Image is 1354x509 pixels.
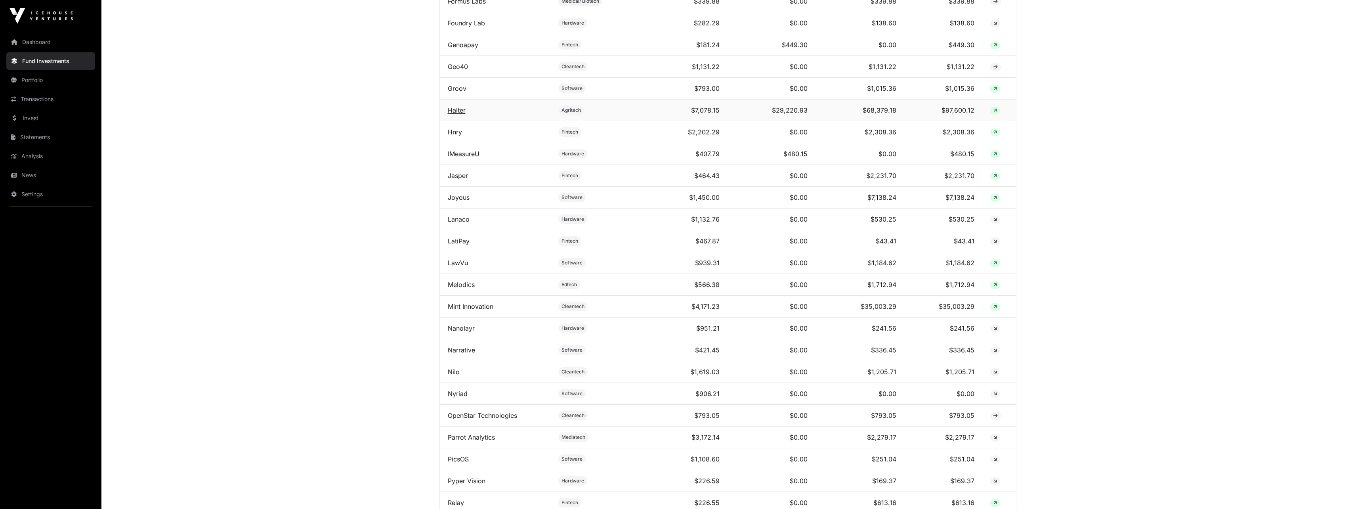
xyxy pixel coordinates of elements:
td: $1,108.60 [634,448,728,470]
td: $0.00 [728,121,815,143]
span: Hardware [561,151,584,157]
td: $2,279.17 [815,427,904,448]
span: Software [561,85,582,92]
span: Software [561,194,582,201]
td: $1,205.71 [815,361,904,383]
td: $530.25 [904,209,982,230]
td: $449.30 [728,34,815,56]
td: $2,202.29 [634,121,728,143]
td: $181.24 [634,34,728,56]
td: $0.00 [728,448,815,470]
span: Hardware [561,325,584,331]
td: $138.60 [904,12,982,34]
a: Portfolio [6,71,95,89]
td: $169.37 [815,470,904,492]
span: Fintech [561,129,578,135]
a: OpenStar Technologies [448,411,517,419]
td: $1,184.62 [904,252,982,274]
td: $7,078.15 [634,100,728,121]
span: Hardware [561,20,584,26]
td: $251.04 [904,448,982,470]
td: $0.00 [728,339,815,361]
a: Analysis [6,147,95,165]
td: $97,600.12 [904,100,982,121]
a: Halter [448,106,466,114]
span: Fintech [561,172,578,179]
a: Invest [6,109,95,127]
td: $0.00 [728,405,815,427]
td: $0.00 [728,383,815,405]
td: $336.45 [904,339,982,361]
span: Software [561,260,582,266]
td: $1,450.00 [634,187,728,209]
td: $1,205.71 [904,361,982,383]
span: Software [561,347,582,353]
span: Fintech [561,499,578,506]
td: $169.37 [904,470,982,492]
span: Fintech [561,42,578,48]
a: Lanaco [448,215,470,223]
td: $0.00 [904,383,982,405]
td: $0.00 [728,274,815,296]
a: Joyous [448,193,470,201]
td: $1,712.94 [815,274,904,296]
td: $43.41 [815,230,904,252]
td: $241.56 [815,318,904,339]
td: $530.25 [815,209,904,230]
a: Narrative [448,346,475,354]
td: $0.00 [815,143,904,165]
span: Cleantech [561,303,584,310]
span: Hardware [561,478,584,484]
a: Foundry Lab [448,19,485,27]
td: $4,171.23 [634,296,728,318]
td: $0.00 [728,361,815,383]
td: $793.05 [634,405,728,427]
a: Nyriad [448,390,468,398]
td: $241.56 [904,318,982,339]
a: Hnry [448,128,462,136]
td: $2,231.70 [904,165,982,187]
td: $1,131.22 [904,56,982,78]
a: Transactions [6,90,95,108]
td: $0.00 [815,34,904,56]
td: $2,308.36 [904,121,982,143]
td: $1,131.22 [815,56,904,78]
td: $35,003.29 [815,296,904,318]
td: $336.45 [815,339,904,361]
a: PicsOS [448,455,469,463]
td: $793.05 [904,405,982,427]
td: $480.15 [728,143,815,165]
a: Jasper [448,172,468,180]
a: Mint Innovation [448,302,493,310]
td: $0.00 [728,56,815,78]
a: Relay [448,499,464,507]
td: $35,003.29 [904,296,982,318]
a: LawVu [448,259,468,267]
a: Pyper Vision [448,477,485,485]
span: Cleantech [561,369,584,375]
img: Icehouse Ventures Logo [10,8,73,24]
td: $464.43 [634,165,728,187]
td: $939.31 [634,252,728,274]
td: $7,138.24 [904,187,982,209]
td: $0.00 [815,383,904,405]
td: $0.00 [728,470,815,492]
a: Groov [448,84,466,92]
span: Software [561,390,582,397]
td: $0.00 [728,318,815,339]
a: Parrot Analytics [448,433,495,441]
td: $467.87 [634,230,728,252]
a: Nanolayr [448,324,475,332]
span: Mediatech [561,434,585,440]
td: $449.30 [904,34,982,56]
a: Nilo [448,368,460,376]
td: $2,308.36 [815,121,904,143]
iframe: Chat Widget [1314,471,1354,509]
td: $0.00 [728,78,815,100]
td: $1,132.76 [634,209,728,230]
td: $2,279.17 [904,427,982,448]
a: Genoapay [448,41,478,49]
td: $1,712.94 [904,274,982,296]
a: LatiPay [448,237,470,245]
